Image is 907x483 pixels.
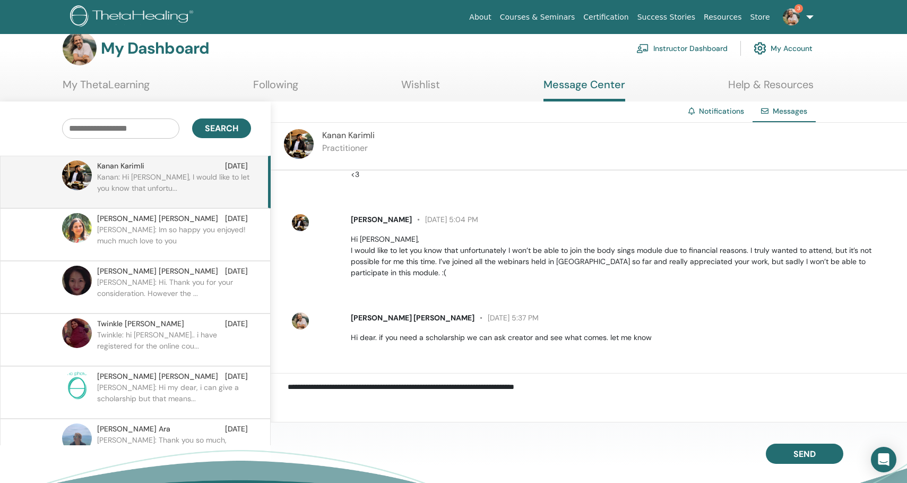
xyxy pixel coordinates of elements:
[97,224,251,256] p: [PERSON_NAME]: Im so happy you enjoyed! much much love to you
[351,215,412,224] span: [PERSON_NAME]
[871,447,896,472] div: Open Intercom Messenger
[543,78,625,101] a: Message Center
[97,213,218,224] span: [PERSON_NAME] [PERSON_NAME]
[62,160,92,190] img: default.jpg
[62,371,92,401] img: no-photo.png
[351,332,895,343] p: Hi dear. if you need a scholarship we can ask creator and see what comes. let me know
[284,129,314,159] img: default.jpg
[225,160,248,172] span: [DATE]
[97,318,184,329] span: Twinkle [PERSON_NAME]
[465,7,495,27] a: About
[205,123,238,134] span: Search
[62,213,92,243] img: default.jpg
[253,78,298,99] a: Following
[63,31,97,65] img: default.jpg
[766,444,843,464] button: Send
[496,7,580,27] a: Courses & Seminars
[783,9,800,26] img: default.jpg
[97,435,251,467] p: [PERSON_NAME]: Thank you so much, [PERSON_NAME]! Love and gratitude. Ka...
[754,37,813,60] a: My Account
[773,106,807,116] span: Messages
[636,44,649,53] img: chalkboard-teacher.svg
[97,160,144,172] span: Kanan Karimli
[225,371,248,382] span: [DATE]
[322,130,375,141] span: Kanan Karimli
[636,37,728,60] a: Instructor Dashboard
[101,39,209,58] h3: My Dashboard
[70,5,197,29] img: logo.png
[793,448,816,460] span: Send
[746,7,774,27] a: Store
[62,318,92,348] img: default.jpg
[225,318,248,329] span: [DATE]
[351,313,474,323] span: [PERSON_NAME] [PERSON_NAME]
[699,106,744,116] a: Notifications
[794,4,803,13] span: 3
[97,382,251,414] p: [PERSON_NAME]: Hi my dear, i can give a scholarship but that means...
[699,7,746,27] a: Resources
[97,277,251,309] p: [PERSON_NAME]: Hi. Thank you for your consideration. However the ...
[292,312,309,329] img: default.jpg
[97,266,218,277] span: [PERSON_NAME] [PERSON_NAME]
[292,214,309,231] img: default.jpg
[412,215,478,224] span: [DATE] 5:04 PM
[351,169,895,180] p: <3
[62,266,92,295] img: default.jpg
[192,118,251,138] button: Search
[62,423,92,453] img: default.jpg
[351,234,895,278] p: Hi [PERSON_NAME], I would like to let you know that unfortunately I won’t be able to join the bod...
[97,423,170,435] span: [PERSON_NAME] Ara
[97,371,218,382] span: [PERSON_NAME] [PERSON_NAME]
[633,7,699,27] a: Success Stories
[754,39,766,57] img: cog.svg
[225,423,248,435] span: [DATE]
[97,172,251,204] p: Kanan: Hi [PERSON_NAME], I would like to let you know that unfortu...
[97,329,251,361] p: Twinkle: hi [PERSON_NAME].. i have registered for the online cou...
[225,266,248,277] span: [DATE]
[474,313,539,323] span: [DATE] 5:37 PM
[579,7,633,27] a: Certification
[63,78,150,99] a: My ThetaLearning
[225,213,248,224] span: [DATE]
[728,78,814,99] a: Help & Resources
[322,142,375,155] p: Practitioner
[401,78,440,99] a: Wishlist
